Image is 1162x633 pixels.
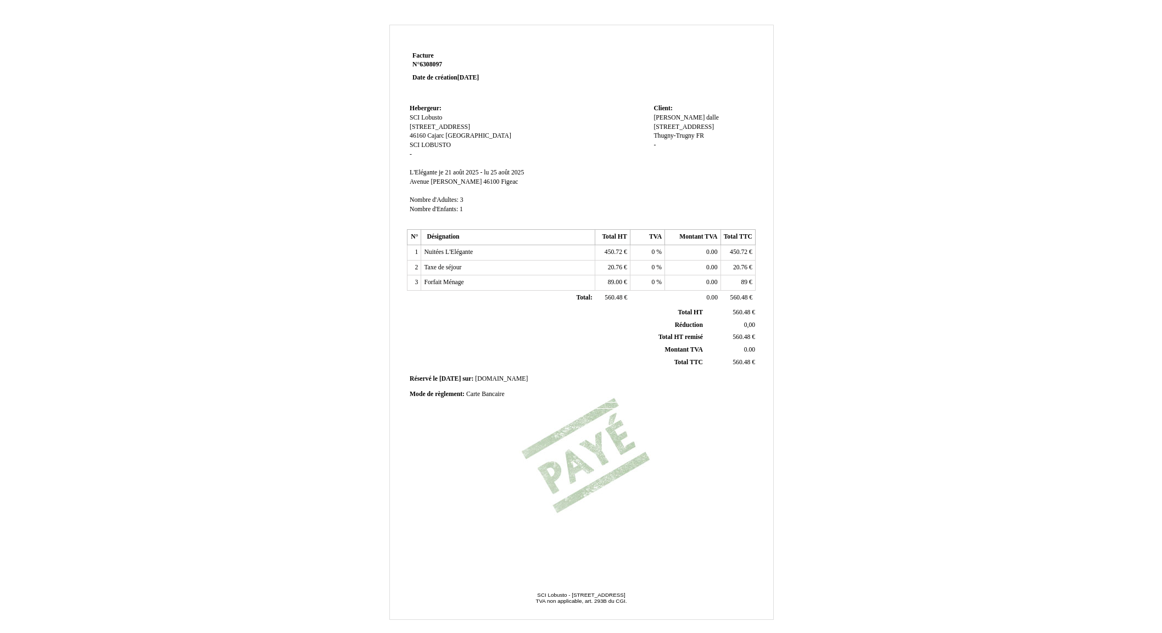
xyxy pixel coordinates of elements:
[733,309,750,316] span: 560.48
[652,279,655,286] span: 0
[410,375,438,382] span: Réservé le
[439,169,524,176] span: je 21 août 2025 - lu 25 août 2025
[720,275,755,291] td: €
[608,264,622,271] span: 20.76
[410,132,426,139] span: 46160
[421,230,595,245] th: Désignation
[410,169,437,176] span: L'Elégante
[652,264,655,271] span: 0
[446,132,511,139] span: [GEOGRAPHIC_DATA]
[427,132,444,139] span: Cajarc
[410,114,442,121] span: SCI Lobusto
[595,260,630,275] td: €
[733,359,750,366] span: 560.48
[605,248,622,256] span: 450.72
[475,375,528,382] span: [DOMAIN_NAME]
[412,60,544,69] strong: N°
[483,178,499,185] span: 46100
[420,61,442,68] span: 6308097
[412,74,479,81] strong: Date de création
[410,196,459,204] span: Nombre d'Adultes:
[653,114,705,121] span: [PERSON_NAME]
[707,294,718,301] span: 0.00
[410,391,465,398] span: Mode de règlement:
[462,375,473,382] span: sur:
[665,346,703,353] span: Montant TVA
[706,114,719,121] span: dalle
[410,105,442,112] span: Hebergeur:
[706,264,717,271] span: 0.00
[460,206,463,213] span: 1
[457,74,479,81] span: [DATE]
[705,331,757,344] td: €
[674,359,703,366] span: Total TTC
[537,592,625,598] span: SCI Lobusto - [STREET_ADDRESS]
[696,132,704,139] span: FR
[605,294,622,301] span: 560.48
[412,52,434,59] span: Facture
[410,142,451,149] span: SCI LOBUSTO
[460,196,463,204] span: 3
[466,391,505,398] span: Carte Bancaire
[720,291,755,306] td: €
[705,307,757,319] td: €
[730,248,747,256] span: 450.72
[653,132,694,139] span: Thugny-Trugny
[630,230,664,245] th: TVA
[730,294,748,301] span: 560.48
[439,375,461,382] span: [DATE]
[410,151,412,158] span: -
[407,260,421,275] td: 2
[576,294,592,301] span: Total:
[407,245,421,261] td: 1
[665,230,720,245] th: Montant TVA
[720,230,755,245] th: Total TTC
[630,245,664,261] td: %
[678,309,703,316] span: Total HT
[424,264,461,271] span: Taxe de séjour
[410,123,470,131] span: [STREET_ADDRESS]
[535,598,627,604] span: TVA non applicable, art. 293B du CGI.
[410,178,482,185] span: Avenue [PERSON_NAME]
[658,334,703,341] span: Total HT remisé
[608,279,622,286] span: 89.00
[424,248,473,256] span: Nuitées L'Elégante
[733,334,750,341] span: 560.48
[595,230,630,245] th: Total HT
[595,275,630,291] td: €
[630,275,664,291] td: %
[706,248,717,256] span: 0.00
[675,321,703,329] span: Réduction
[733,264,747,271] span: 20.76
[744,346,755,353] span: 0.00
[720,245,755,261] td: €
[741,279,747,286] span: 89
[424,279,463,286] span: Forfait Ménage
[720,260,755,275] td: €
[705,356,757,369] td: €
[407,275,421,291] td: 3
[653,123,714,131] span: [STREET_ADDRESS]
[501,178,518,185] span: Figeac
[653,142,656,149] span: -
[653,105,672,112] span: Client:
[706,279,717,286] span: 0.00
[595,245,630,261] td: €
[595,291,630,306] td: €
[410,206,458,213] span: Nombre d'Enfants:
[630,260,664,275] td: %
[652,248,655,256] span: 0
[407,230,421,245] th: N°
[744,321,755,329] span: 0,00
